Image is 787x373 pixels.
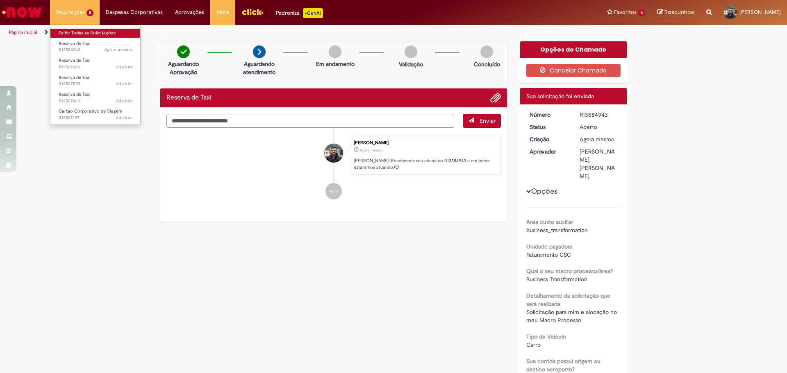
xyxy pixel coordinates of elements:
textarea: Digite sua mensagem aqui... [166,114,454,128]
span: Agora mesmo [360,148,382,153]
p: Validação [399,60,423,68]
a: Aberto R13584943 : Reserva de Taxi [50,39,141,54]
span: Reserva de Taxi [59,75,91,81]
b: Detalhamento da solicitação que será realizada [526,292,610,307]
a: Aberto R13567686 : Reserva de Taxi [50,56,141,71]
span: Aprovações [175,8,204,16]
time: 25/09/2025 15:04:26 [116,115,132,121]
p: Aguardando Aprovação [164,60,203,76]
p: [PERSON_NAME]! Recebemos seu chamado R13584943 e em breve estaremos atuando. [354,158,496,170]
span: Business Transformation [526,276,587,283]
time: 25/09/2025 15:59:46 [116,81,132,87]
li: Leonardo Ramos Candido [166,136,501,175]
button: Adicionar anexos [490,93,501,103]
img: img-circle-grey.png [480,45,493,58]
span: Agora mesmo [580,136,614,143]
span: 6d atrás [116,115,132,121]
p: +GenAi [303,8,323,18]
time: 25/09/2025 15:44:14 [116,98,132,104]
span: 6d atrás [116,81,132,87]
span: 6d atrás [116,98,132,104]
div: Leonardo Ramos Candido [324,144,343,163]
img: img-circle-grey.png [329,45,341,58]
span: Solicitação para mim e alocação no meu Macro Processo [526,308,619,324]
p: Em andamento [316,60,355,68]
b: Tipo de Veículo [526,333,566,340]
span: Agora mesmo [104,47,132,53]
span: Reserva de Taxi [59,91,91,97]
ul: Trilhas de página [6,25,519,40]
a: Exibir Todas as Solicitações [50,29,141,38]
div: 01/10/2025 10:28:10 [580,135,618,143]
img: img-circle-grey.png [405,45,417,58]
b: Area custo auxiliar [526,218,573,226]
b: Qual o seu macro processo/área? [526,267,613,275]
a: Aberto R13567469 : Reserva de Taxi [50,90,141,105]
span: business_transformation [526,226,588,234]
div: Opções do Chamado [520,41,627,58]
div: Padroniza [276,8,323,18]
span: 4 [638,9,645,16]
span: Faturamento CSC [526,251,571,258]
a: Aberto R13567599 : Reserva de Taxi [50,73,141,88]
div: R13584943 [580,111,618,119]
time: 01/10/2025 10:28:10 [360,148,382,153]
span: Reserva de Taxi [59,57,91,63]
ul: Histórico de tíquete [166,128,501,208]
div: [PERSON_NAME], [PERSON_NAME] [580,147,618,180]
span: Despesas Corporativas [106,8,163,16]
span: More [216,8,229,16]
dt: Número [523,111,574,119]
img: arrow-next.png [253,45,266,58]
span: Requisições [56,8,85,16]
a: Rascunhos [657,9,694,16]
dt: Aprovador [523,147,574,156]
div: Aberto [580,123,618,131]
img: ServiceNow [1,4,43,20]
button: Cancelar Chamado [526,64,621,77]
img: check-circle-green.png [177,45,190,58]
ul: Requisições [50,25,141,125]
span: R13567599 [59,81,132,87]
time: 01/10/2025 10:28:10 [580,136,614,143]
dt: Status [523,123,574,131]
span: R13567469 [59,98,132,104]
span: Rascunhos [664,8,694,16]
p: Concluído [474,60,500,68]
span: Cartão Corporativo de Viagem [59,108,122,114]
img: click_logo_yellow_360x200.png [241,6,264,18]
span: R13584943 [59,47,132,53]
b: Unidade pagadora [526,243,572,250]
span: 6d atrás [116,64,132,70]
p: Aguardando atendimento [239,60,279,76]
b: Sua corrida possui origem ou destino aeroporto? [526,357,600,373]
time: 25/09/2025 16:12:04 [116,64,132,70]
span: R13567686 [59,64,132,70]
time: 01/10/2025 10:28:12 [104,47,132,53]
span: Sua solicitação foi enviada [526,93,594,100]
a: Página inicial [9,29,37,36]
span: Favoritos [614,8,637,16]
span: R13567195 [59,115,132,121]
div: [PERSON_NAME] [354,140,496,145]
h2: Reserva de Taxi Histórico de tíquete [166,94,212,102]
span: [PERSON_NAME] [739,9,781,16]
span: Carro [526,341,541,348]
span: 5 [86,9,93,16]
a: Aberto R13567195 : Cartão Corporativo de Viagem [50,107,141,122]
span: Reserva de Taxi [59,41,91,47]
button: Enviar [463,114,501,128]
dt: Criação [523,135,574,143]
span: Enviar [480,117,496,124]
